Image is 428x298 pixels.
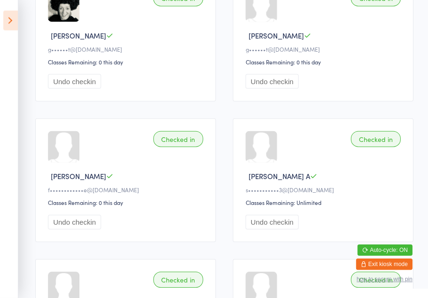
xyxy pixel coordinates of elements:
[48,45,206,53] div: g••••••t@[DOMAIN_NAME]
[356,259,412,270] button: Exit kiosk mode
[48,186,206,194] div: f••••••••••••e@[DOMAIN_NAME]
[246,215,299,229] button: Undo checkin
[246,198,404,206] div: Classes Remaining: Unlimited
[48,215,101,229] button: Undo checkin
[154,272,203,288] div: Checked in
[358,244,412,256] button: Auto-cycle: ON
[246,74,299,89] button: Undo checkin
[246,186,404,194] div: s•••••••••••3@[DOMAIN_NAME]
[51,31,107,40] span: [PERSON_NAME]
[249,171,310,181] span: [PERSON_NAME] A
[48,198,206,206] div: Classes Remaining: 0 this day
[246,58,404,66] div: Classes Remaining: 0 this day
[351,272,401,288] div: Checked in
[154,131,203,147] div: Checked in
[357,276,412,282] button: how to secure with pin
[249,31,304,40] span: [PERSON_NAME]
[51,171,107,181] span: [PERSON_NAME]
[351,131,401,147] div: Checked in
[48,74,101,89] button: Undo checkin
[246,45,404,53] div: g••••••t@[DOMAIN_NAME]
[48,58,206,66] div: Classes Remaining: 0 this day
